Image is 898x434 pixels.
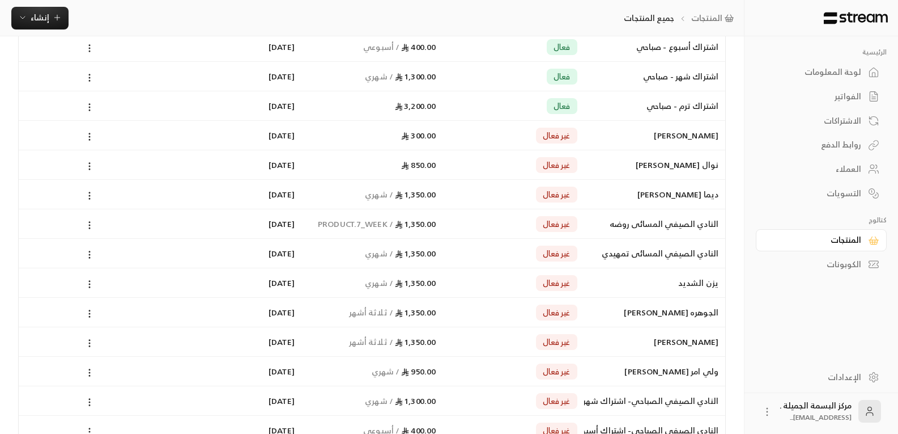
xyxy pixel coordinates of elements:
a: المنتجات [691,12,738,24]
a: الكوبونات [756,254,887,276]
span: / شهري [365,69,395,83]
span: 1,350.00 [395,187,436,201]
span: 1,350.00 [395,276,436,290]
span: 950.00 [401,364,436,378]
span: / أسبوعي [363,40,401,54]
span: 300.00 [401,128,436,142]
div: يزن الشديد [591,268,718,297]
nav: breadcrumb [624,12,738,24]
div: [DATE] [167,239,294,268]
div: [DATE] [167,268,294,297]
span: غير فعال [543,277,571,289]
div: لوحة المعلومات [770,66,861,78]
span: / ثلاثة أشهر [349,305,395,319]
p: الرئيسية [756,48,887,57]
span: / شهري [365,276,395,290]
div: التسويات [770,188,861,199]
span: فعال [554,71,571,82]
div: النادي الصيفي الصباحي- اشتراك شهري [591,386,718,415]
span: [EMAIL_ADDRESS]... [790,411,852,423]
a: الفواتير [756,86,887,108]
span: 1,350.00 [395,246,436,260]
div: ديما [PERSON_NAME] [591,180,718,209]
button: إنشاء [11,7,69,30]
span: غير فعال [543,395,571,407]
span: غير فعال [543,159,571,171]
span: 850.00 [401,158,436,172]
div: [DATE] [167,357,294,386]
div: [DATE] [167,209,294,238]
a: لوحة المعلومات [756,61,887,83]
p: كتالوج [756,216,887,225]
div: المنتجات [770,234,861,246]
a: المنتجات [756,229,887,251]
img: Logo [823,12,889,24]
div: النادي الصيفي المسائى تمهيدي [591,239,718,268]
div: [DATE] [167,91,294,120]
span: غير فعال [543,307,571,318]
div: [DATE] [167,32,294,61]
span: 1,300.00 [395,69,436,83]
div: [PERSON_NAME] [591,327,718,356]
div: العملاء [770,163,861,175]
span: 1,300.00 [395,394,436,408]
span: 400.00 [401,40,436,54]
span: غير فعال [543,218,571,230]
a: التسويات [756,182,887,204]
a: الإعدادات [756,366,887,388]
span: غير فعال [543,130,571,141]
span: غير فعال [543,366,571,377]
span: غير فعال [543,248,571,259]
span: / ثلاثة أشهر [349,335,395,349]
span: 1,350.00 [395,305,436,319]
div: [DATE] [167,327,294,356]
span: غير فعال [543,189,571,200]
p: جميع المنتجات [624,12,674,24]
span: 3,200.00 [395,99,436,113]
div: اشتراك ترم - صباحي [591,91,718,120]
a: روابط الدفع [756,134,887,156]
div: ولي امر [PERSON_NAME] [591,357,718,386]
div: روابط الدفع [770,139,861,150]
span: إنشاء [31,10,49,24]
div: الكوبونات [770,259,861,270]
div: [DATE] [167,180,294,209]
span: 1,350.00 [395,335,436,349]
span: غير فعال [543,336,571,348]
div: اشتراك أسبوع - صباحي [591,32,718,61]
div: نوال [PERSON_NAME] [591,150,718,179]
div: مركز البسمة الجميلة . [780,400,852,423]
div: النادي الصيفي المسائى روضه [591,209,718,238]
div: اشتراك شهر - صباحي [591,62,718,91]
span: / شهري [372,364,402,378]
span: / شهري [365,246,395,260]
div: الاشتراكات [770,115,861,127]
span: / PRODUCT.7_WEEK [318,217,395,231]
span: 1,350.00 [395,217,436,231]
span: فعال [554,100,571,112]
div: [DATE] [167,386,294,415]
span: / شهري [365,394,395,408]
div: الفواتير [770,91,861,102]
div: [DATE] [167,121,294,150]
span: / شهري [365,187,395,201]
a: العملاء [756,158,887,180]
div: [DATE] [167,150,294,179]
div: الإعدادات [770,372,861,383]
span: فعال [554,41,571,53]
div: الجوهره [PERSON_NAME] [591,298,718,327]
div: [DATE] [167,298,294,327]
a: الاشتراكات [756,109,887,132]
div: [DATE] [167,62,294,91]
div: [PERSON_NAME] [591,121,718,150]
